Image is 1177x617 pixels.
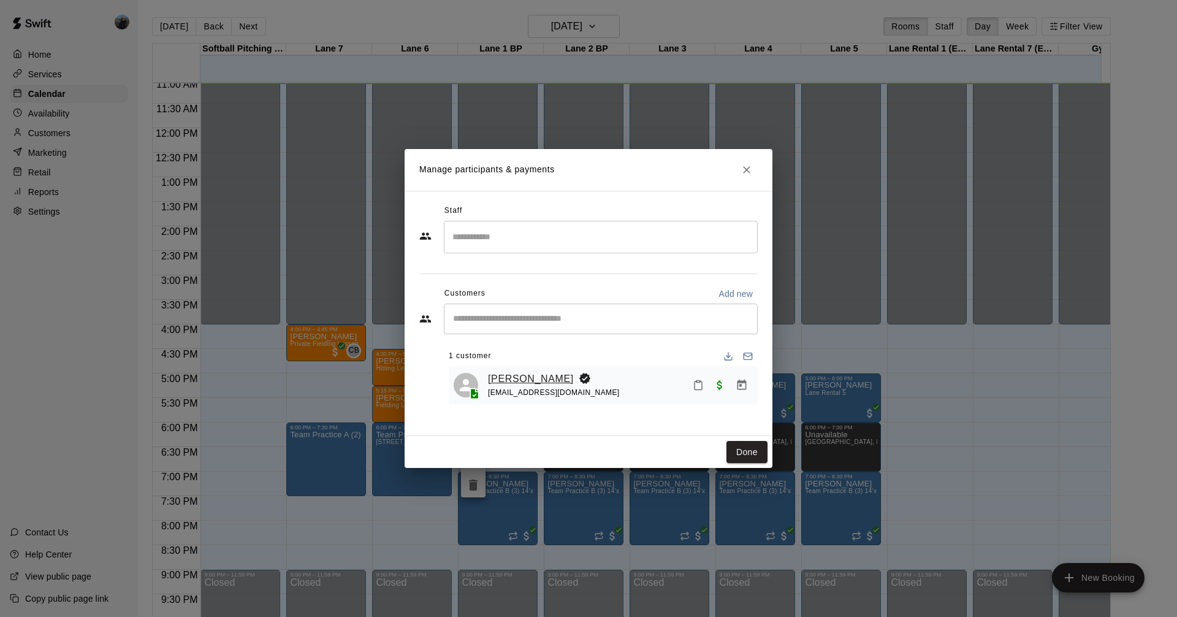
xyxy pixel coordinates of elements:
span: 1 customer [449,347,491,366]
svg: Booking Owner [579,372,591,385]
span: Customers [444,284,486,304]
svg: Staff [419,230,432,242]
span: [EMAIL_ADDRESS][DOMAIN_NAME] [488,388,620,397]
p: Add new [718,288,753,300]
a: [PERSON_NAME] [488,371,574,387]
button: Close [736,159,758,181]
button: Add new [714,284,758,304]
div: Search staff [444,221,758,253]
button: Done [726,441,768,464]
svg: Customers [419,313,432,325]
p: Manage participants & payments [419,163,555,176]
span: Paid with Card [709,379,731,389]
button: Email participants [738,347,758,366]
button: Mark attendance [688,375,709,396]
div: Logan Obiacoro [454,373,478,397]
div: Start typing to search customers... [444,304,758,334]
button: Download list [718,347,738,366]
button: Manage bookings & payment [731,374,753,396]
span: Staff [444,201,462,221]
